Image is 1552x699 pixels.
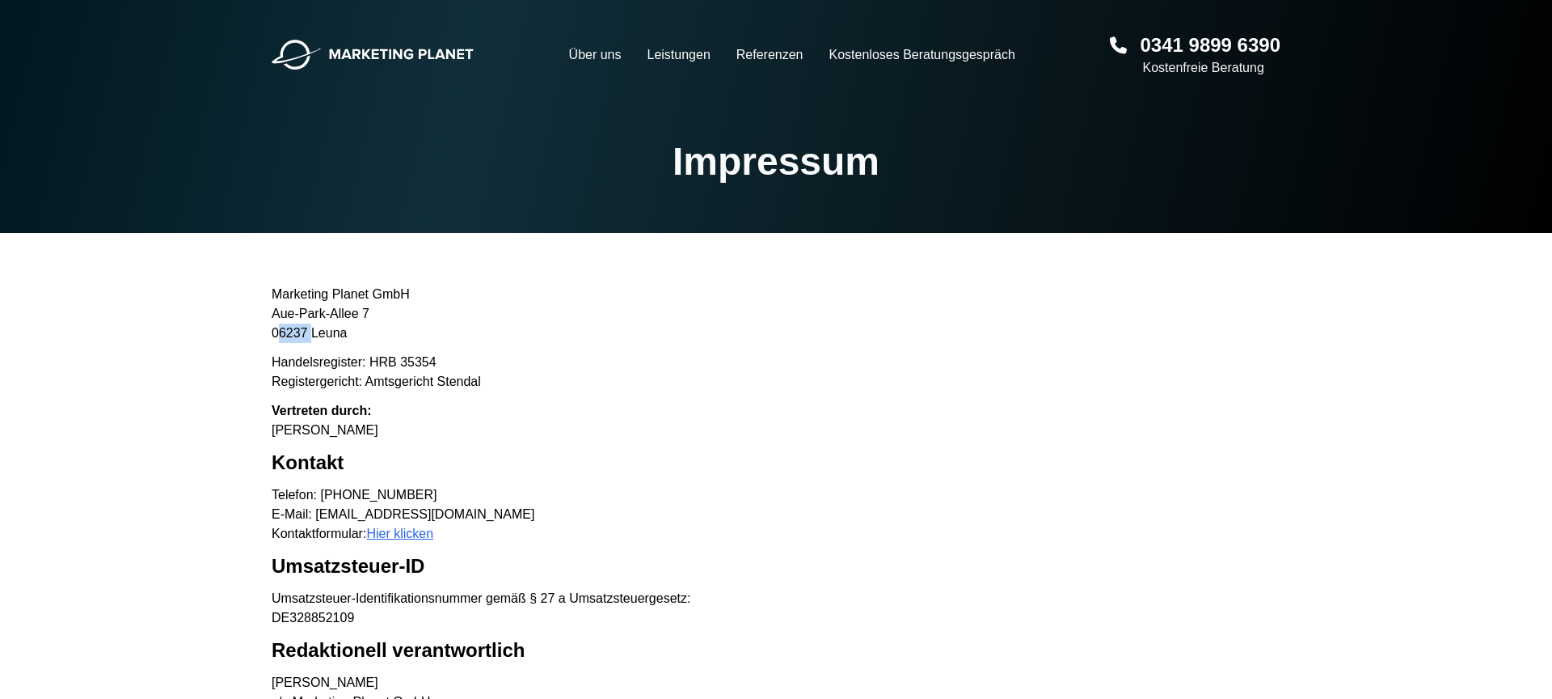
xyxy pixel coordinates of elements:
[366,527,433,540] a: Hier klicken
[272,553,1280,579] h2: Umsatzsteuer-ID
[673,142,879,181] h1: Impressum
[829,45,1015,65] a: Kostenloses Beratungsgespräch
[272,353,1280,392] p: Handelsregister: HRB 35354 Registergericht: Amtsgericht Stendal
[272,589,1280,628] p: Umsatzsteuer-Identifikationsnummer gemäß § 27 a Umsatzsteuergesetz: DE328852109
[1142,58,1280,78] small: Kostenfreie Beratung
[1110,32,1127,58] img: Telefon Icon
[272,404,372,417] strong: Vertreten durch:
[569,45,622,65] a: Über uns
[736,45,803,65] a: Referenzen
[272,285,1280,343] p: Marketing Planet GmbH Aue-Park-Allee 7 06237 Leuna
[1140,32,1280,58] a: 0341 9899 6390
[272,485,1280,544] p: Telefon: [PHONE_NUMBER] E-Mail: [EMAIL_ADDRESS][DOMAIN_NAME] Kontaktformular:
[272,638,1280,663] h2: Redaktionell verantwortlich
[272,450,1280,476] h2: Kontakt
[647,45,711,65] a: Leistungen
[272,40,474,70] img: Marketing Planet - Webdesign, Website Entwicklung und SEO
[272,401,1280,440] p: [PERSON_NAME]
